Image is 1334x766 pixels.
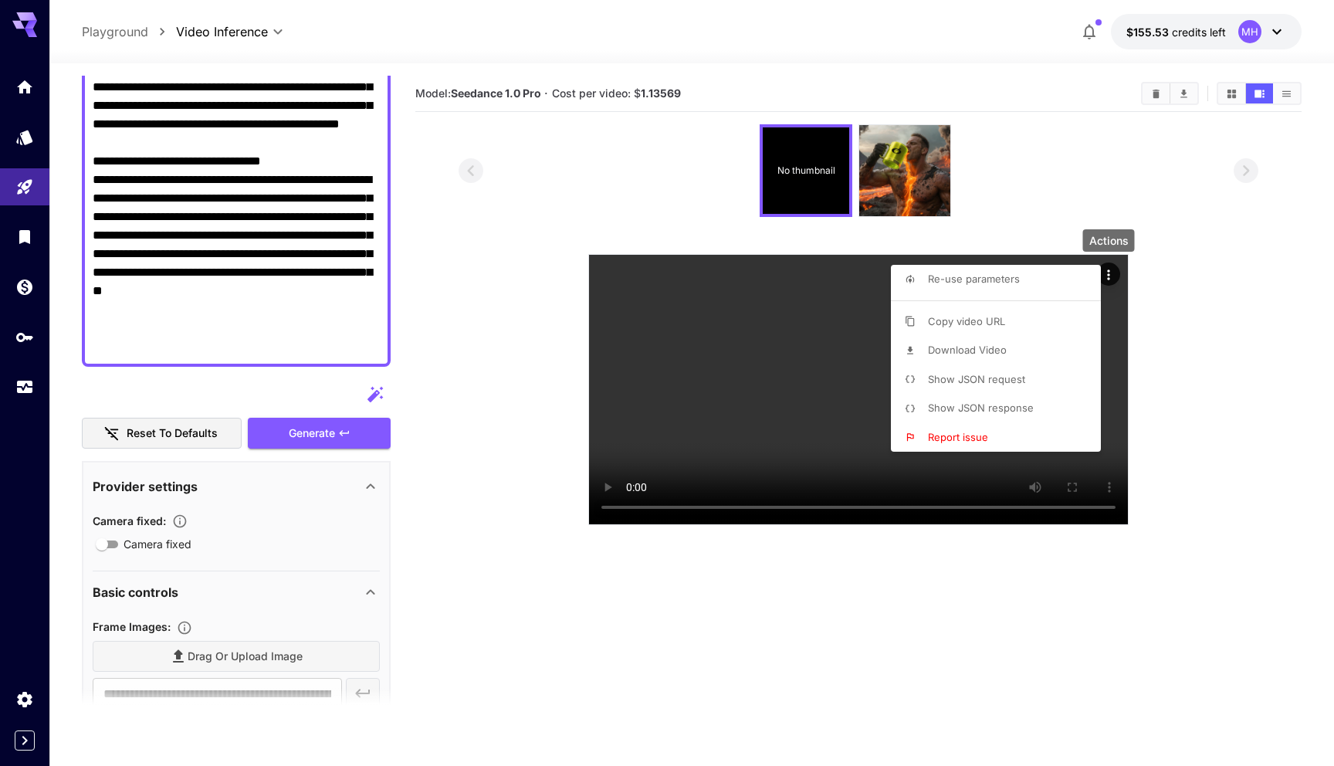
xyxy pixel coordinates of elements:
[928,373,1025,385] span: Show JSON request
[1083,229,1135,252] div: Actions
[928,431,988,443] span: Report issue
[928,402,1034,414] span: Show JSON response
[928,344,1007,356] span: Download Video
[928,273,1020,285] span: Re-use parameters
[928,315,1005,327] span: Copy video URL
